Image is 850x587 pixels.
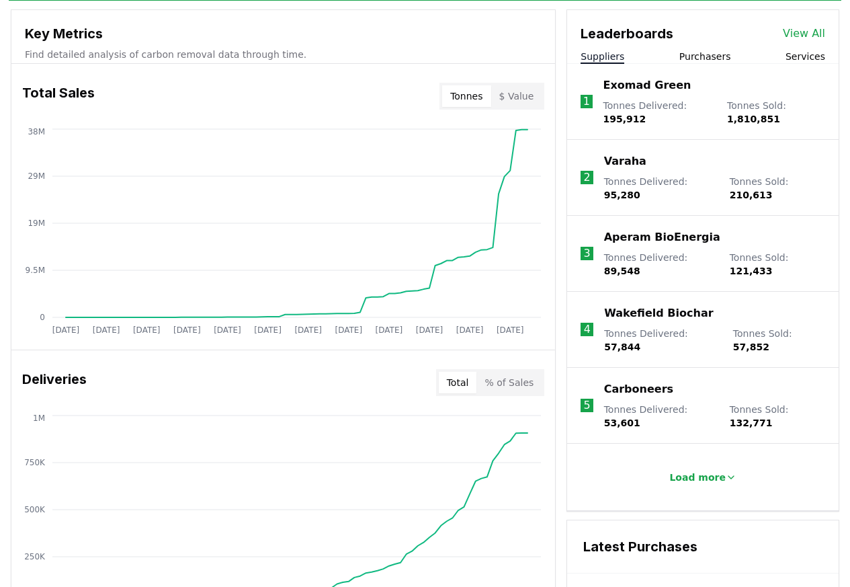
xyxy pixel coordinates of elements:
[581,50,624,63] button: Suppliers
[727,99,825,126] p: Tonnes Sold :
[604,342,640,352] span: 57,844
[583,537,822,557] h3: Latest Purchases
[783,26,825,42] a: View All
[604,381,673,397] a: Carboneers
[40,313,45,322] tspan: 0
[214,325,241,335] tspan: [DATE]
[603,114,646,124] span: 195,912
[603,77,691,93] a: Exomad Green
[604,403,716,430] p: Tonnes Delivered :
[603,99,714,126] p: Tonnes Delivered :
[730,175,825,202] p: Tonnes Sold :
[476,372,542,393] button: % of Sales
[730,266,773,276] span: 121,433
[604,251,716,278] p: Tonnes Delivered :
[416,325,443,335] tspan: [DATE]
[254,325,282,335] tspan: [DATE]
[669,471,726,484] p: Load more
[583,397,590,414] p: 5
[33,414,45,423] tspan: 1M
[604,229,720,245] a: Aperam BioEnergia
[733,342,769,352] span: 57,852
[727,114,780,124] span: 1,810,851
[604,327,720,354] p: Tonnes Delivered :
[26,266,45,275] tspan: 9.5M
[52,325,80,335] tspan: [DATE]
[25,24,542,44] h3: Key Metrics
[491,85,542,107] button: $ Value
[24,458,46,467] tspan: 750K
[604,175,716,202] p: Tonnes Delivered :
[22,369,87,396] h3: Deliveries
[785,50,825,63] button: Services
[604,305,713,321] a: Wakefield Biochar
[584,321,591,338] p: 4
[733,327,825,354] p: Tonnes Sold :
[730,418,773,428] span: 132,771
[173,325,201,335] tspan: [DATE]
[658,464,747,491] button: Load more
[442,85,491,107] button: Tonnes
[604,418,640,428] span: 53,601
[583,93,590,110] p: 1
[730,403,825,430] p: Tonnes Sold :
[581,24,673,44] h3: Leaderboards
[604,190,640,200] span: 95,280
[439,372,477,393] button: Total
[93,325,120,335] tspan: [DATE]
[583,245,590,262] p: 3
[604,266,640,276] span: 89,548
[604,153,646,169] a: Varaha
[28,171,45,181] tspan: 29M
[730,251,825,278] p: Tonnes Sold :
[25,48,542,61] p: Find detailed analysis of carbon removal data through time.
[583,169,590,186] p: 2
[335,325,362,335] tspan: [DATE]
[24,505,46,514] tspan: 500K
[28,127,45,136] tspan: 38M
[679,50,731,63] button: Purchasers
[376,325,403,335] tspan: [DATE]
[22,83,95,110] h3: Total Sales
[730,190,773,200] span: 210,613
[456,325,484,335] tspan: [DATE]
[24,552,46,561] tspan: 250K
[497,325,524,335] tspan: [DATE]
[133,325,161,335] tspan: [DATE]
[294,325,322,335] tspan: [DATE]
[28,219,45,228] tspan: 19M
